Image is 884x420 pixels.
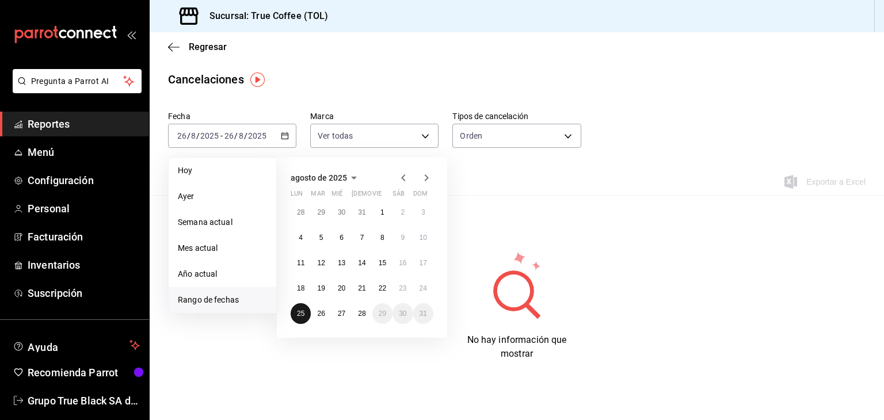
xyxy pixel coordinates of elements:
[250,72,265,87] button: Tooltip marker
[238,131,244,140] input: --
[399,284,406,292] abbr: 23 de agosto de 2025
[317,284,325,292] abbr: 19 de agosto de 2025
[393,253,413,273] button: 16 de agosto de 2025
[28,144,140,160] span: Menú
[8,83,142,96] a: Pregunta a Parrot AI
[28,285,140,301] span: Suscripción
[196,131,200,140] span: /
[297,284,304,292] abbr: 18 de agosto de 2025
[372,253,393,273] button: 15 de agosto de 2025
[372,303,393,324] button: 29 de agosto de 2025
[189,41,227,52] span: Regresar
[331,227,352,248] button: 6 de agosto de 2025
[31,75,124,87] span: Pregunta a Parrot AI
[401,234,405,242] abbr: 9 de agosto de 2025
[178,190,267,203] span: Ayer
[331,202,352,223] button: 30 de julio de 2025
[224,131,234,140] input: --
[317,208,325,216] abbr: 29 de julio de 2025
[317,310,325,318] abbr: 26 de agosto de 2025
[247,131,267,140] input: ----
[372,278,393,299] button: 22 de agosto de 2025
[311,253,331,273] button: 12 de agosto de 2025
[178,216,267,228] span: Semana actual
[297,208,304,216] abbr: 28 de julio de 2025
[291,202,311,223] button: 28 de julio de 2025
[413,253,433,273] button: 17 de agosto de 2025
[393,278,413,299] button: 23 de agosto de 2025
[291,190,303,202] abbr: lunes
[352,278,372,299] button: 21 de agosto de 2025
[379,310,386,318] abbr: 29 de agosto de 2025
[291,303,311,324] button: 25 de agosto de 2025
[393,303,413,324] button: 30 de agosto de 2025
[28,173,140,188] span: Configuración
[311,190,325,202] abbr: martes
[28,365,140,380] span: Recomienda Parrot
[291,171,361,185] button: agosto de 2025
[28,257,140,273] span: Inventarios
[200,9,329,23] h3: Sucursal: True Coffee (TOL)
[168,71,244,88] div: Cancelaciones
[311,278,331,299] button: 19 de agosto de 2025
[352,253,372,273] button: 14 de agosto de 2025
[460,130,482,142] span: Orden
[420,234,427,242] abbr: 10 de agosto de 2025
[420,310,427,318] abbr: 31 de agosto de 2025
[467,334,567,359] span: No hay información que mostrar
[13,69,142,93] button: Pregunta a Parrot AI
[28,116,140,132] span: Reportes
[168,41,227,52] button: Regresar
[28,201,140,216] span: Personal
[399,310,406,318] abbr: 30 de agosto de 2025
[420,259,427,267] abbr: 17 de agosto de 2025
[319,234,323,242] abbr: 5 de agosto de 2025
[358,259,365,267] abbr: 14 de agosto de 2025
[393,202,413,223] button: 2 de agosto de 2025
[291,227,311,248] button: 4 de agosto de 2025
[352,303,372,324] button: 28 de agosto de 2025
[358,208,365,216] abbr: 31 de julio de 2025
[234,131,238,140] span: /
[358,284,365,292] abbr: 21 de agosto de 2025
[178,268,267,280] span: Año actual
[413,278,433,299] button: 24 de agosto de 2025
[244,131,247,140] span: /
[311,202,331,223] button: 29 de julio de 2025
[338,310,345,318] abbr: 27 de agosto de 2025
[358,310,365,318] abbr: 28 de agosto de 2025
[311,303,331,324] button: 26 de agosto de 2025
[393,190,405,202] abbr: sábado
[413,227,433,248] button: 10 de agosto de 2025
[401,208,405,216] abbr: 2 de agosto de 2025
[421,208,425,216] abbr: 3 de agosto de 2025
[372,202,393,223] button: 1 de agosto de 2025
[291,173,347,182] span: agosto de 2025
[393,227,413,248] button: 9 de agosto de 2025
[360,234,364,242] abbr: 7 de agosto de 2025
[310,112,439,120] label: Marca
[28,393,140,408] span: Grupo True Black SA de CV
[168,112,296,120] label: Fecha
[317,259,325,267] abbr: 12 de agosto de 2025
[311,227,331,248] button: 5 de agosto de 2025
[352,190,420,202] abbr: jueves
[28,229,140,245] span: Facturación
[318,130,353,142] span: Ver todas
[372,227,393,248] button: 8 de agosto de 2025
[178,165,267,177] span: Hoy
[190,131,196,140] input: --
[297,310,304,318] abbr: 25 de agosto de 2025
[379,259,386,267] abbr: 15 de agosto de 2025
[187,131,190,140] span: /
[340,234,344,242] abbr: 6 de agosto de 2025
[338,284,345,292] abbr: 20 de agosto de 2025
[413,202,433,223] button: 3 de agosto de 2025
[352,227,372,248] button: 7 de agosto de 2025
[379,284,386,292] abbr: 22 de agosto de 2025
[380,208,384,216] abbr: 1 de agosto de 2025
[177,131,187,140] input: --
[372,190,382,202] abbr: viernes
[331,303,352,324] button: 27 de agosto de 2025
[420,284,427,292] abbr: 24 de agosto de 2025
